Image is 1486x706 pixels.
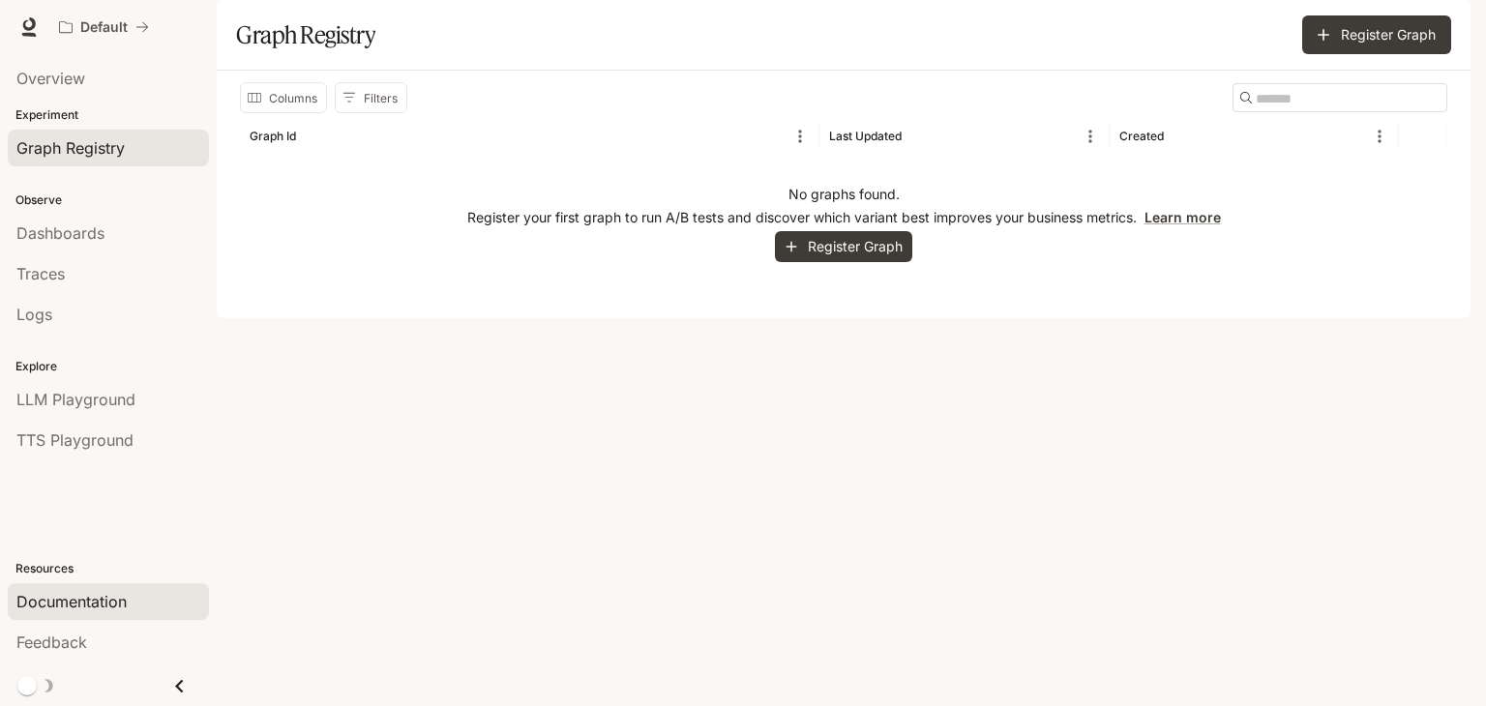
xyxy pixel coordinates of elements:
button: Menu [1076,122,1105,151]
h1: Graph Registry [236,15,375,54]
a: Learn more [1144,209,1221,225]
button: All workspaces [50,8,158,46]
div: Created [1119,129,1164,143]
button: Menu [1365,122,1394,151]
button: Menu [786,122,815,151]
button: Sort [904,122,933,151]
p: Default [80,19,128,36]
button: Show filters [335,82,407,113]
div: Last Updated [829,129,902,143]
button: Register Graph [775,231,912,263]
div: Search [1233,83,1447,112]
button: Register Graph [1302,15,1451,54]
div: Graph Id [250,129,296,143]
p: Register your first graph to run A/B tests and discover which variant best improves your business... [467,208,1221,227]
button: Select columns [240,82,327,113]
p: No graphs found. [788,185,900,204]
button: Sort [1166,122,1195,151]
button: Sort [298,122,327,151]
